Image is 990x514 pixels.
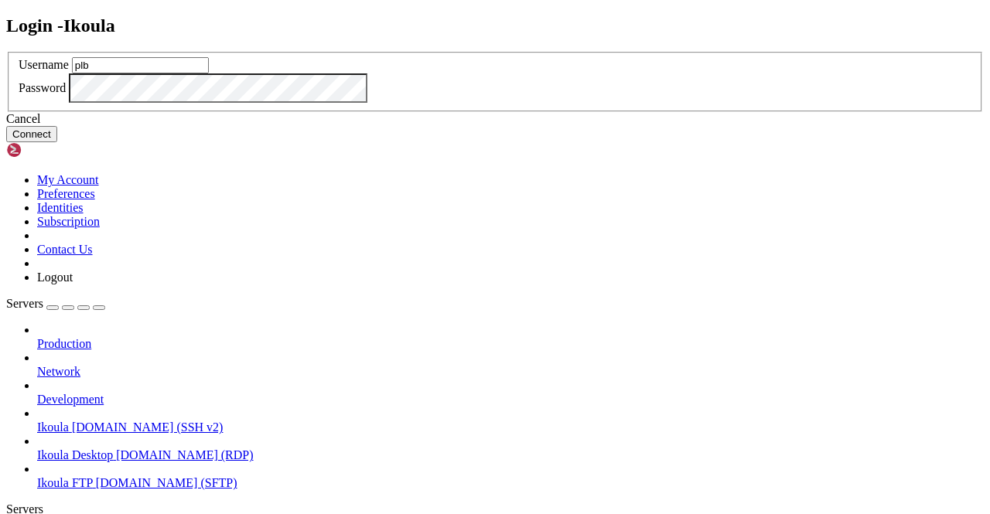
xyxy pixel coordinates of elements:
a: Ikoula Desktop [DOMAIN_NAME] (RDP) [37,448,984,462]
button: Connect [6,126,57,142]
a: Production [37,337,984,351]
a: Development [37,393,984,407]
h2: Login - Ikoula [6,15,984,36]
li: Ikoula Desktop [DOMAIN_NAME] (RDP) [37,434,984,462]
a: Network [37,365,984,379]
a: Logout [37,271,73,284]
div: Cancel [6,112,984,126]
a: Ikoula FTP [DOMAIN_NAME] (SFTP) [37,476,984,490]
span: Network [37,365,80,378]
li: Development [37,379,984,407]
label: Password [19,81,66,94]
li: Network [37,351,984,379]
span: [DOMAIN_NAME] (RDP) [116,448,253,461]
span: Development [37,393,104,406]
li: Production [37,323,984,351]
a: Subscription [37,215,100,228]
span: Ikoula FTP [37,476,93,489]
span: Ikoula [37,420,69,434]
span: Servers [6,297,43,310]
a: Servers [6,297,105,310]
span: Ikoula Desktop [37,448,113,461]
div: (0, 1) [6,19,12,32]
img: Shellngn [6,142,95,158]
li: Ikoula [DOMAIN_NAME] (SSH v2) [37,407,984,434]
x-row: Connecting [DOMAIN_NAME]... [6,6,788,19]
li: Ikoula FTP [DOMAIN_NAME] (SFTP) [37,462,984,490]
a: Identities [37,201,84,214]
label: Username [19,58,69,71]
a: Contact Us [37,243,93,256]
a: My Account [37,173,99,186]
a: Ikoula [DOMAIN_NAME] (SSH v2) [37,420,984,434]
a: Preferences [37,187,95,200]
span: [DOMAIN_NAME] (SFTP) [96,476,237,489]
span: Production [37,337,91,350]
span: [DOMAIN_NAME] (SSH v2) [72,420,224,434]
